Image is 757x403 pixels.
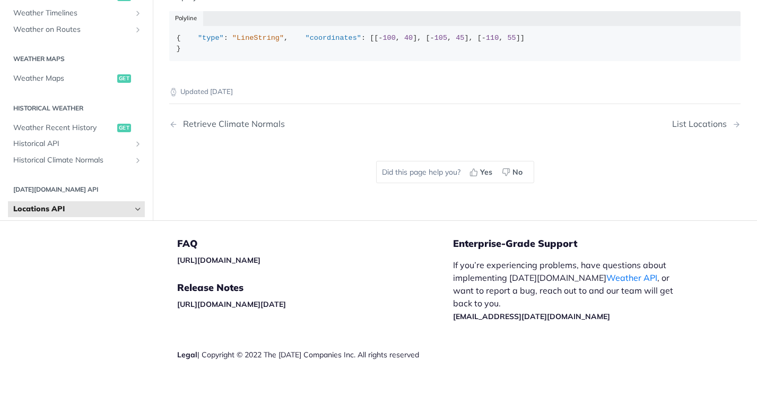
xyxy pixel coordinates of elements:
[453,237,701,250] h5: Enterprise-Grade Support
[177,33,734,54] div: { : , : [[ , ], [ , ], [ , ]] }
[8,22,145,38] a: Weather on RoutesShow subpages for Weather on Routes
[378,34,382,42] span: -
[13,204,131,215] span: Locations API
[480,167,492,178] span: Yes
[134,205,142,214] button: Hide subpages for Locations API
[512,167,523,178] span: No
[672,119,732,129] div: List Locations
[134,9,142,18] button: Show subpages for Weather Timelines
[434,34,447,42] span: 105
[8,71,145,87] a: Weather Mapsget
[606,272,657,283] a: Weather API
[486,34,499,42] span: 110
[19,220,115,231] span: List Locations
[13,24,131,35] span: Weather on Routes
[306,34,361,42] span: "coordinates"
[8,104,145,113] h2: Historical Weather
[177,299,286,309] a: [URL][DOMAIN_NAME][DATE]
[134,156,142,165] button: Show subpages for Historical Climate Normals
[13,8,131,19] span: Weather Timelines
[169,108,741,140] nav: Pagination Controls
[177,237,453,250] h5: FAQ
[177,255,260,265] a: [URL][DOMAIN_NAME]
[169,87,741,97] p: Updated [DATE]
[13,139,131,150] span: Historical API
[117,124,131,132] span: get
[134,25,142,34] button: Show subpages for Weather on Routes
[456,34,464,42] span: 45
[8,120,145,136] a: Weather Recent Historyget
[8,185,145,195] h2: [DATE][DOMAIN_NAME] API
[134,140,142,149] button: Show subpages for Historical API
[13,218,145,234] a: List Locationsget
[117,75,131,83] span: get
[8,202,145,218] a: Locations APIHide subpages for Locations API
[177,350,197,359] a: Legal
[232,34,284,42] span: "LineString"
[177,349,453,360] div: | Copyright © 2022 The [DATE] Companies Inc. All rights reserved
[404,34,413,42] span: 40
[430,34,434,42] span: -
[8,55,145,64] h2: Weather Maps
[198,34,224,42] span: "type"
[376,161,534,183] div: Did this page help you?
[498,164,528,180] button: No
[382,34,395,42] span: 100
[13,123,115,133] span: Weather Recent History
[482,34,486,42] span: -
[508,34,516,42] span: 55
[8,5,145,21] a: Weather TimelinesShow subpages for Weather Timelines
[466,164,498,180] button: Yes
[13,74,115,84] span: Weather Maps
[672,119,741,129] a: Next Page: List Locations
[169,119,414,129] a: Previous Page: Retrieve Climate Normals
[8,152,145,168] a: Historical Climate NormalsShow subpages for Historical Climate Normals
[8,136,145,152] a: Historical APIShow subpages for Historical API
[178,119,285,129] div: Retrieve Climate Normals
[453,312,610,321] a: [EMAIL_ADDRESS][DATE][DOMAIN_NAME]
[13,155,131,166] span: Historical Climate Normals
[177,281,453,294] h5: Release Notes
[453,259,684,322] p: If you’re experiencing problems, have questions about implementing [DATE][DOMAIN_NAME] , or want ...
